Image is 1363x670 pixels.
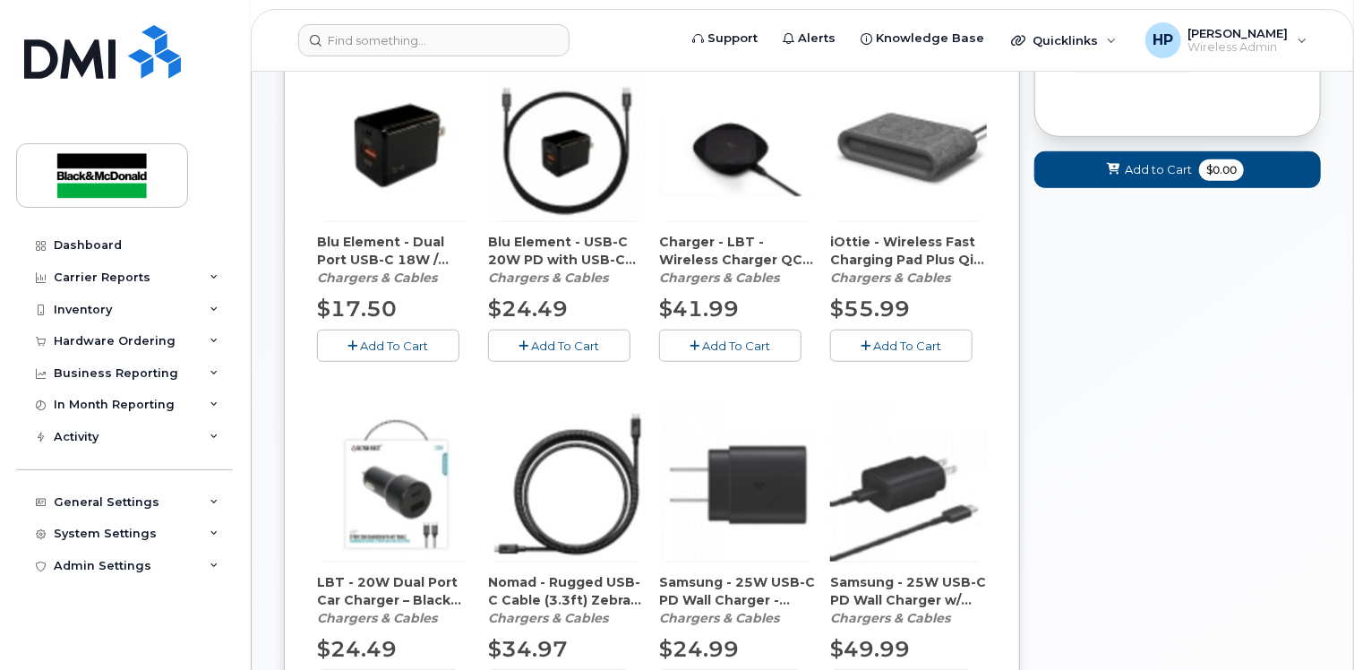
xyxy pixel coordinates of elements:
[659,233,816,269] span: Charger - LBT - Wireless Charger QC 2.0 15W (CAHCLI000058)
[830,610,950,626] em: Chargers & Cables
[1153,30,1173,51] span: HP
[1199,159,1244,181] span: $0.00
[317,573,474,609] span: LBT - 20W Dual Port Car Charger – Black (CACCLI000074)
[361,339,429,353] span: Add To Cart
[317,330,459,361] button: Add To Cart
[1034,151,1321,188] button: Add to Cart $0.00
[317,296,397,322] span: $17.50
[488,573,645,627] div: Nomad - Rugged USB-C Cable (3.3ft) Zebra (CAMIBE000170)
[830,64,987,221] img: accessory36554.JPG
[488,573,645,609] span: Nomad - Rugged USB-C Cable (3.3ft) Zebra (CAMIBE000170)
[488,64,645,221] img: accessory36347.JPG
[298,24,570,56] input: Find something...
[830,233,987,269] span: iOttie - Wireless Fast Charging Pad Plus Qi (10W) - Grey (CAHCLI000064)
[659,573,816,627] div: Samsung - 25W USB-C PD Wall Charger - Black - OEM - No Cable - (CAHCPZ000081)
[659,330,802,361] button: Add To Cart
[874,339,942,353] span: Add To Cart
[1188,26,1289,40] span: [PERSON_NAME]
[488,636,568,662] span: $34.97
[830,270,950,286] em: Chargers & Cables
[830,573,987,627] div: Samsung - 25W USB-C PD Wall Charger w/ USB-C cable - Black - OEM (CAHCPZ000082)
[488,233,645,287] div: Blu Element - USB-C 20W PD with USB-C Cable 4ft Wall Charger - Black (CAHCPZ000096)
[317,610,437,626] em: Chargers & Cables
[830,636,910,662] span: $49.99
[703,339,771,353] span: Add To Cart
[830,233,987,287] div: iOttie - Wireless Fast Charging Pad Plus Qi (10W) - Grey (CAHCLI000064)
[830,330,973,361] button: Add To Cart
[532,339,600,353] span: Add To Cart
[830,296,910,322] span: $55.99
[770,21,848,56] a: Alerts
[1033,33,1098,47] span: Quicklinks
[659,636,739,662] span: $24.99
[999,22,1129,58] div: Quicklinks
[680,21,770,56] a: Support
[659,610,779,626] em: Chargers & Cables
[659,64,816,221] img: accessory36405.JPG
[1188,40,1289,55] span: Wireless Admin
[659,573,816,609] span: Samsung - 25W USB-C PD Wall Charger - Black - OEM - No Cable - (CAHCPZ000081)
[830,573,987,609] span: Samsung - 25W USB-C PD Wall Charger w/ USB-C cable - Black - OEM (CAHCPZ000082)
[317,233,474,287] div: Blu Element - Dual Port USB-C 18W / USB-A 3A Wall Adapter - Black (Bulk) (CAHCPZ000077)
[317,64,474,221] img: accessory36707.JPG
[317,233,474,269] span: Blu Element - Dual Port USB-C 18W / USB-A 3A Wall Adapter - Black (Bulk) (CAHCPZ000077)
[707,30,758,47] span: Support
[659,405,816,562] img: accessory36708.JPG
[830,405,987,562] img: accessory36709.JPG
[798,30,836,47] span: Alerts
[1133,22,1320,58] div: Harsh Patel
[488,610,608,626] em: Chargers & Cables
[876,30,984,47] span: Knowledge Base
[659,296,739,322] span: $41.99
[488,330,630,361] button: Add To Cart
[488,405,645,562] img: accessory36548.JPG
[488,233,645,269] span: Blu Element - USB-C 20W PD with USB-C Cable 4ft Wall Charger - Black (CAHCPZ000096)
[317,405,474,562] img: accessory36215.JPG
[317,573,474,627] div: LBT - 20W Dual Port Car Charger – Black (CACCLI000074)
[659,270,779,286] em: Chargers & Cables
[659,233,816,287] div: Charger - LBT - Wireless Charger QC 2.0 15W (CAHCLI000058)
[317,270,437,286] em: Chargers & Cables
[488,296,568,322] span: $24.49
[848,21,997,56] a: Knowledge Base
[488,270,608,286] em: Chargers & Cables
[1125,161,1192,178] span: Add to Cart
[317,636,397,662] span: $24.49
